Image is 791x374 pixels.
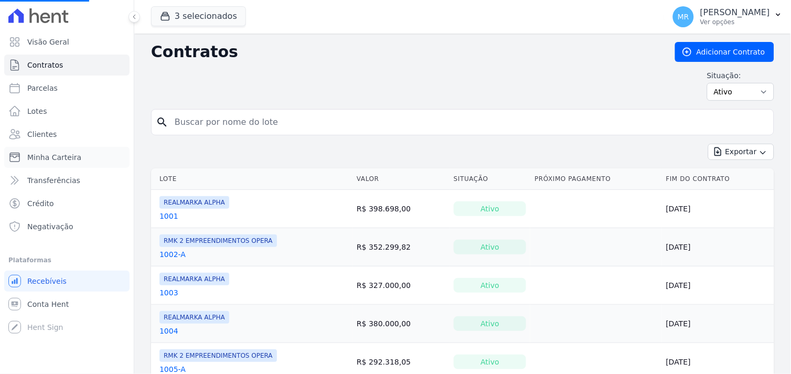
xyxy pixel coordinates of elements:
span: Negativação [27,221,73,232]
span: RMK 2 EMPREENDIMENTOS OPERA [159,349,277,362]
button: MR [PERSON_NAME] Ver opções [665,2,791,31]
label: Situação: [707,70,774,81]
a: Visão Geral [4,31,130,52]
i: search [156,116,168,129]
span: MR [678,13,689,20]
th: Próximo Pagamento [530,168,661,190]
td: [DATE] [662,190,774,228]
a: 1004 [159,326,178,336]
th: Situação [450,168,530,190]
span: Lotes [27,106,47,116]
a: Contratos [4,55,130,76]
span: Conta Hent [27,299,69,309]
td: R$ 380.000,00 [352,305,450,343]
td: R$ 352.299,82 [352,228,450,266]
a: Recebíveis [4,271,130,292]
a: 1003 [159,287,178,298]
a: 1002-A [159,249,186,260]
input: Buscar por nome do lote [168,112,769,133]
a: Parcelas [4,78,130,99]
button: Exportar [708,144,774,160]
a: Transferências [4,170,130,191]
div: Ativo [454,201,526,216]
span: Parcelas [27,83,58,93]
div: Plataformas [8,254,125,266]
span: RMK 2 EMPREENDIMENTOS OPERA [159,234,277,247]
td: R$ 398.698,00 [352,190,450,228]
div: Ativo [454,278,526,293]
h2: Contratos [151,42,658,61]
span: Minha Carteira [27,152,81,163]
th: Fim do Contrato [662,168,774,190]
span: Visão Geral [27,37,69,47]
span: Clientes [27,129,57,140]
td: [DATE] [662,305,774,343]
a: Conta Hent [4,294,130,315]
td: [DATE] [662,266,774,305]
a: Adicionar Contrato [675,42,774,62]
td: R$ 327.000,00 [352,266,450,305]
p: [PERSON_NAME] [700,7,770,18]
div: Ativo [454,240,526,254]
a: 1001 [159,211,178,221]
span: Contratos [27,60,63,70]
th: Valor [352,168,450,190]
span: REALMARKA ALPHA [159,311,229,324]
span: Recebíveis [27,276,67,286]
div: Ativo [454,355,526,369]
span: REALMARKA ALPHA [159,273,229,285]
a: Lotes [4,101,130,122]
span: Crédito [27,198,54,209]
th: Lote [151,168,352,190]
button: 3 selecionados [151,6,246,26]
td: [DATE] [662,228,774,266]
a: Crédito [4,193,130,214]
a: Minha Carteira [4,147,130,168]
span: REALMARKA ALPHA [159,196,229,209]
a: Negativação [4,216,130,237]
span: Transferências [27,175,80,186]
div: Ativo [454,316,526,331]
p: Ver opções [700,18,770,26]
a: Clientes [4,124,130,145]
